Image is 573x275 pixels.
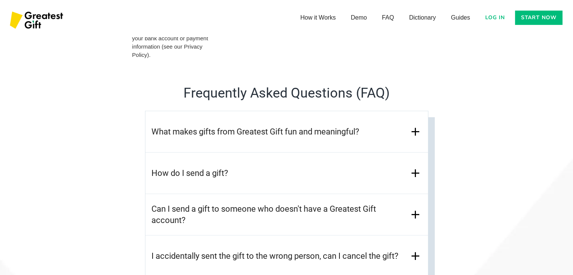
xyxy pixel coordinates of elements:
h3: How do I send a gift? [151,168,228,179]
img: plus icon [409,167,422,180]
a: How it Works [293,10,343,25]
a: Guides [443,10,478,25]
h3: I accidentally sent the gift to the wrong person, can I cancel the gift? [151,251,398,262]
a: Log in [481,11,509,25]
h2: Frequently Asked Questions (FAQ) [110,84,464,102]
h3: Can I send a gift to someone who doesn't have a Greatest Gift account? [151,203,409,226]
div: How do I send a gift? [145,153,428,194]
div: What makes gifts from Greatest Gift fun and meaningful? [145,111,428,153]
a: FAQ [374,10,402,25]
img: plus icon [409,125,422,138]
div: Can I send a gift to someone who doesn't have a Greatest Gift account? [145,194,428,235]
a: Demo [343,10,374,25]
a: home [8,8,67,34]
img: plus icon [409,249,422,263]
a: Start now [515,11,562,25]
h3: What makes gifts from Greatest Gift fun and meaningful? [151,126,359,137]
img: Greatest Gift Logo [8,8,67,34]
a: Dictionary [402,10,443,25]
img: plus icon [409,208,422,221]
